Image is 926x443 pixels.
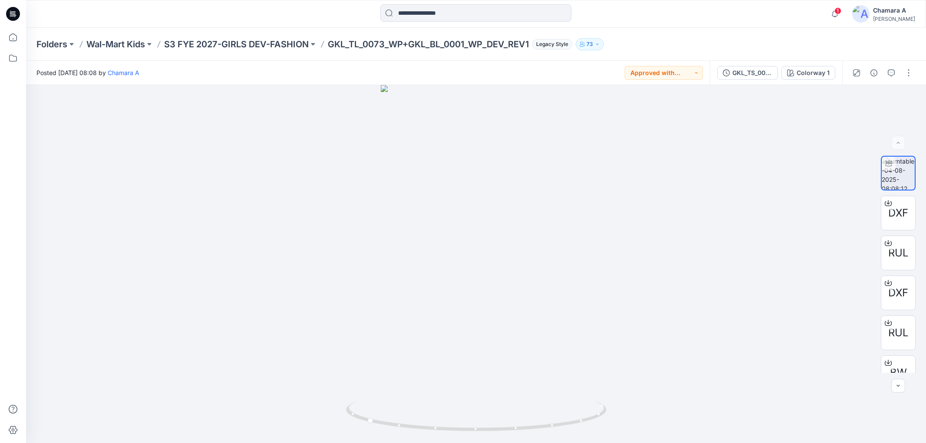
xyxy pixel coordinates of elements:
span: RUL [888,245,909,261]
span: Legacy Style [532,39,572,49]
a: Chamara A [108,69,139,76]
button: Legacy Style [529,38,572,50]
span: 1 [834,7,841,14]
span: DXF [888,205,908,221]
span: BW [890,365,907,381]
img: turntable-04-08-2025-08:08:12 [882,157,915,190]
button: 73 [576,38,604,50]
a: Folders [36,38,67,50]
div: GKL_TS_0051_WP+GKL_BL_0005_WP_DEV [732,68,772,78]
div: [PERSON_NAME] [873,16,915,22]
button: Details [867,66,881,80]
img: avatar [852,5,870,23]
span: RUL [888,325,909,341]
a: S3 FYE 2027-GIRLS DEV-FASHION [164,38,309,50]
div: Chamara A [873,5,915,16]
p: 73 [587,39,593,49]
button: GKL_TS_0051_WP+GKL_BL_0005_WP_DEV [717,66,778,80]
button: Colorway 1 [781,66,835,80]
p: GKL_TL_0073_WP+GKL_BL_0001_WP_DEV_REV1 [328,38,529,50]
span: DXF [888,285,908,301]
div: Colorway 1 [797,68,830,78]
a: Wal-Mart Kids [86,38,145,50]
span: Posted [DATE] 08:08 by [36,68,139,77]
